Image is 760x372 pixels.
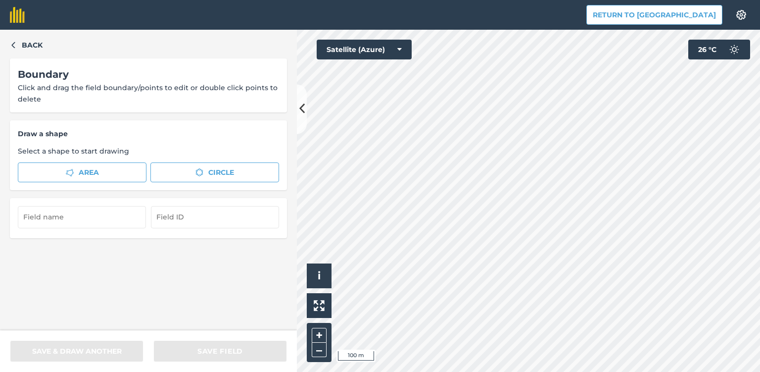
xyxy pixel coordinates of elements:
img: svg+xml;base64,PD94bWwgdmVyc2lvbj0iMS4wIiBlbmNvZGluZz0idXRmLTgiPz4KPCEtLSBHZW5lcmF0b3I6IEFkb2JlIE... [724,40,744,59]
span: Circle [208,167,234,178]
button: SAVE FIELD [153,340,287,362]
div: Boundary [18,66,279,82]
span: 26 ° C [698,40,716,59]
button: Satellite (Azure) [317,40,412,59]
img: fieldmargin Logo [10,7,25,23]
button: Back [10,40,43,51]
img: Four arrows, one pointing top left, one top right, one bottom right and the last bottom left [314,300,325,311]
span: i [318,269,321,282]
span: Click and drag the field boundary/points to edit or double click points to delete [18,83,278,103]
button: Circle [150,162,279,182]
button: Return to [GEOGRAPHIC_DATA] [586,5,722,25]
button: + [312,328,327,343]
span: Back [22,40,43,51]
button: SAVE & DRAW ANOTHER [10,340,143,362]
button: i [307,264,332,288]
button: – [312,343,327,357]
input: Field name [18,206,146,228]
button: 26 °C [688,40,750,59]
button: Area [18,162,146,182]
span: Draw a shape [18,128,279,139]
span: Area [79,167,99,178]
img: A cog icon [735,10,747,20]
span: Select a shape to start drawing [18,146,279,157]
input: Field ID [151,206,279,228]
